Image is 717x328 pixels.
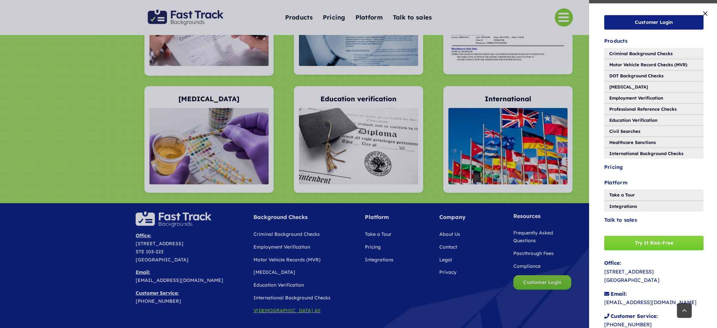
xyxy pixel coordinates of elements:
[604,15,704,30] a: Customer Login
[609,61,687,68] span: Motor Vehicle Record Checks (MVR)
[609,203,637,210] span: Integrations
[604,59,704,70] a: Motor Vehicle Record Checks (MVR)
[604,161,704,174] a: Pricing
[604,176,704,190] a: Platform
[604,163,623,172] span: Pricing
[604,81,704,92] a: [MEDICAL_DATA]
[609,139,656,146] span: Healthcare Sanctions
[604,70,704,81] a: DOT Background Checks
[611,313,658,319] strong: Customer Service:
[604,48,704,59] a: Criminal Background Checks
[604,178,627,187] span: Platform
[700,10,710,17] button: Close
[604,214,704,227] a: Talk to sales
[635,240,673,246] span: Try It Risk-Free
[604,259,704,285] p: [STREET_ADDRESS] [GEOGRAPHIC_DATA]
[604,35,704,227] nav: One Page
[635,20,673,25] span: Customer Login
[609,150,683,157] span: International Background Checks
[609,127,640,135] span: Civil Searches
[609,105,677,113] span: Professional Reference Checks
[604,104,704,114] a: Professional Reference Checks
[611,291,627,297] strong: Email:
[604,148,704,159] a: International Background Checks
[609,83,648,90] span: [MEDICAL_DATA]
[604,189,704,200] a: Take a Tour
[604,115,704,125] a: Education Verification
[604,93,704,103] a: Employment Verification
[604,37,627,45] span: Products
[609,191,635,198] span: Take a Tour
[604,137,704,148] a: Healthcare Sanctions
[609,116,657,124] span: Education Verification
[604,201,704,212] a: Integrations
[604,216,637,224] span: Talk to sales
[609,72,663,79] span: DOT Background Checks
[604,260,621,266] strong: Office:
[604,126,704,137] a: Civil Searches
[609,50,673,57] span: Criminal Background Checks
[604,236,704,250] a: Try It Risk-Free
[604,290,704,307] p: [EMAIL_ADDRESS][DOMAIN_NAME]
[609,94,663,102] span: Employment Verification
